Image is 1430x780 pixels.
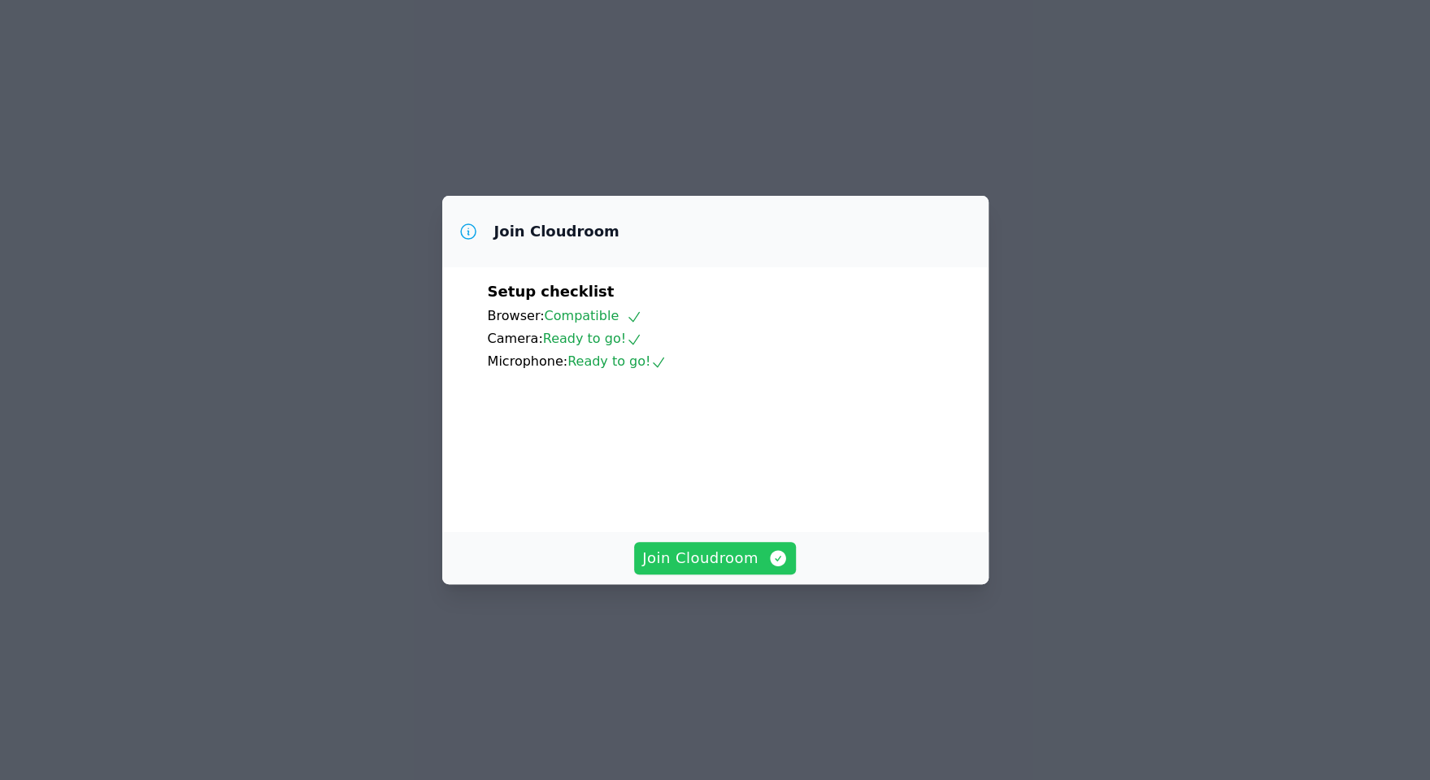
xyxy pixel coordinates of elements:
span: Ready to go! [567,353,667,369]
span: Microphone: [488,353,568,369]
button: Join Cloudroom [634,542,796,574]
span: Browser: [488,308,545,323]
span: Join Cloudroom [642,547,788,570]
span: Setup checklist [488,283,615,300]
span: Compatible [544,308,642,323]
span: Camera: [488,331,543,346]
span: Ready to go! [543,331,642,346]
h3: Join Cloudroom [494,222,619,241]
